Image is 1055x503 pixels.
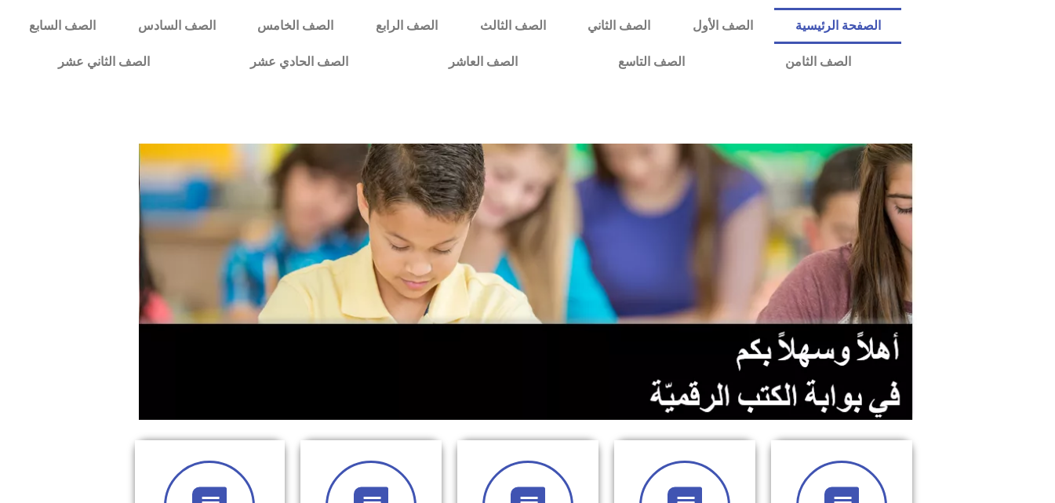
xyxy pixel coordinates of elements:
[774,8,902,44] a: الصفحة الرئيسية
[568,44,735,80] a: الصف التاسع
[8,8,117,44] a: الصف السابع
[355,8,459,44] a: الصف الرابع
[566,8,671,44] a: الصف الثاني
[735,44,901,80] a: الصف الثامن
[117,8,237,44] a: الصف السادس
[236,8,355,44] a: الصف الخامس
[8,44,200,80] a: الصف الثاني عشر
[459,8,567,44] a: الصف الثالث
[398,44,568,80] a: الصف العاشر
[671,8,774,44] a: الصف الأول
[200,44,398,80] a: الصف الحادي عشر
